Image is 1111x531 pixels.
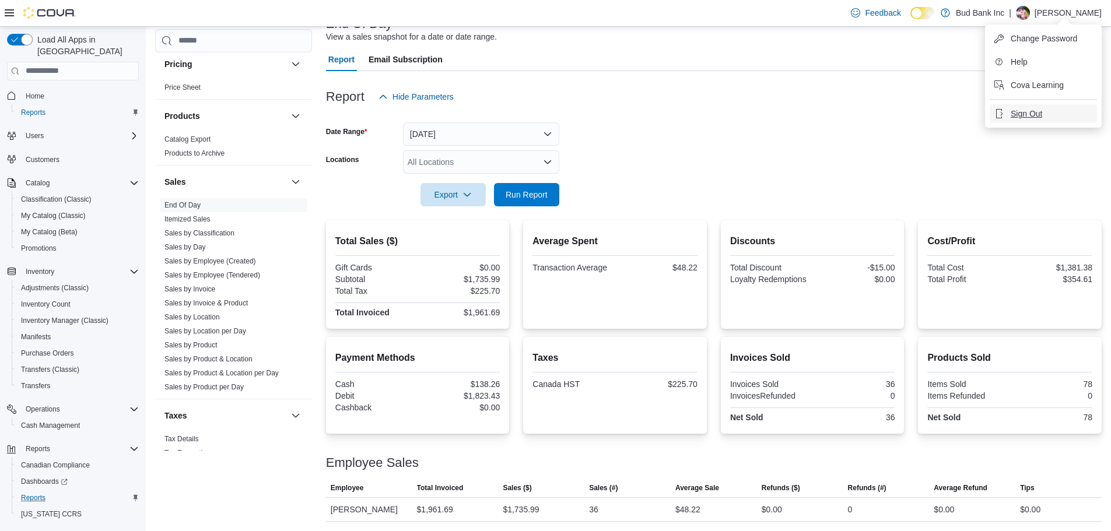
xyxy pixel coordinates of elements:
div: InvoicesRefunded [730,391,810,400]
a: Transfers [16,379,55,393]
div: Total Cost [927,263,1007,272]
a: Sales by Invoice [164,285,215,293]
a: Sales by Product per Day [164,383,244,391]
span: Home [21,89,139,103]
div: Cashback [335,403,415,412]
span: My Catalog (Beta) [21,227,78,237]
a: Sales by Day [164,243,206,251]
div: 36 [815,413,895,422]
div: Canada HST [532,379,612,389]
h2: Payment Methods [335,351,500,365]
img: Cova [23,7,76,19]
span: Reports [26,444,50,453]
span: Reports [21,493,45,502]
span: Promotions [21,244,57,253]
span: Average Sale [675,483,719,493]
p: | [1009,6,1011,20]
button: Sales [164,176,286,188]
span: Users [26,131,44,140]
div: Total Tax [335,286,415,296]
div: 36 [589,502,598,516]
button: Manifests [12,329,143,345]
button: Users [2,128,143,144]
div: 36 [815,379,895,389]
span: Refunds ($) [762,483,800,493]
span: Sales by Location per Day [164,326,246,336]
button: Help [990,52,1097,71]
span: Customers [26,155,59,164]
div: $1,961.69 [420,308,500,317]
div: Items Refunded [927,391,1007,400]
button: Cash Management [12,417,143,434]
span: Refunds (#) [848,483,886,493]
div: $225.70 [420,286,500,296]
div: $0.00 [420,263,500,272]
span: Price Sheet [164,83,201,92]
span: Sign Out [1011,108,1042,119]
span: Sales by Day [164,242,206,252]
span: Manifests [16,330,139,344]
span: My Catalog (Beta) [16,225,139,239]
span: Operations [21,402,139,416]
span: Sales by Location [164,312,220,322]
span: Dashboards [16,474,139,488]
a: Inventory Manager (Classic) [16,314,113,328]
a: My Catalog (Beta) [16,225,82,239]
button: Operations [2,401,143,417]
button: Products [164,110,286,122]
button: Products [289,109,303,123]
button: Reports [21,442,55,456]
span: Dark Mode [910,19,911,20]
button: Run Report [494,183,559,206]
div: Cash [335,379,415,389]
a: Sales by Product [164,341,218,349]
button: Catalog [21,176,54,190]
div: Darren Lopes [1016,6,1030,20]
button: Adjustments (Classic) [12,280,143,296]
span: Feedback [865,7,900,19]
span: Sales by Employee (Tendered) [164,270,260,280]
a: Sales by Employee (Tendered) [164,271,260,279]
div: $0.00 [934,502,954,516]
div: 0 [1012,391,1092,400]
label: Locations [326,155,359,164]
a: Classification (Classic) [16,192,96,206]
div: $48.22 [675,502,700,516]
span: Sales ($) [503,483,531,493]
button: Transfers [12,378,143,394]
button: Transfers (Classic) [12,361,143,378]
span: Sales (#) [589,483,618,493]
strong: Total Invoiced [335,308,390,317]
button: Catalog [2,175,143,191]
span: Adjustments (Classic) [16,281,139,295]
span: Sales by Employee (Created) [164,256,256,266]
span: Average Refund [934,483,987,493]
button: Pricing [289,57,303,71]
h2: Average Spent [532,234,698,248]
span: Reports [21,442,139,456]
div: -$15.00 [815,263,895,272]
div: $0.00 [420,403,500,412]
a: Promotions [16,241,61,255]
div: [PERSON_NAME] [326,498,412,521]
h3: Report [326,90,365,104]
button: Reports [12,104,143,121]
button: Classification (Classic) [12,191,143,208]
span: Total Invoiced [417,483,464,493]
h2: Invoices Sold [730,351,895,365]
a: Tax Exemptions [164,449,214,457]
div: Sales [155,198,312,399]
a: Canadian Compliance [16,458,94,472]
div: $0.00 [762,502,782,516]
button: Inventory [21,265,59,279]
span: Sales by Product [164,340,218,350]
button: Hide Parameters [374,85,458,108]
a: Inventory Count [16,297,75,311]
div: $354.61 [1012,275,1092,284]
span: Hide Parameters [392,91,454,103]
span: Run Report [506,189,548,201]
button: Pricing [164,58,286,70]
h3: Pricing [164,58,192,70]
button: Reports [2,441,143,457]
span: Sales by Invoice & Product [164,298,248,308]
